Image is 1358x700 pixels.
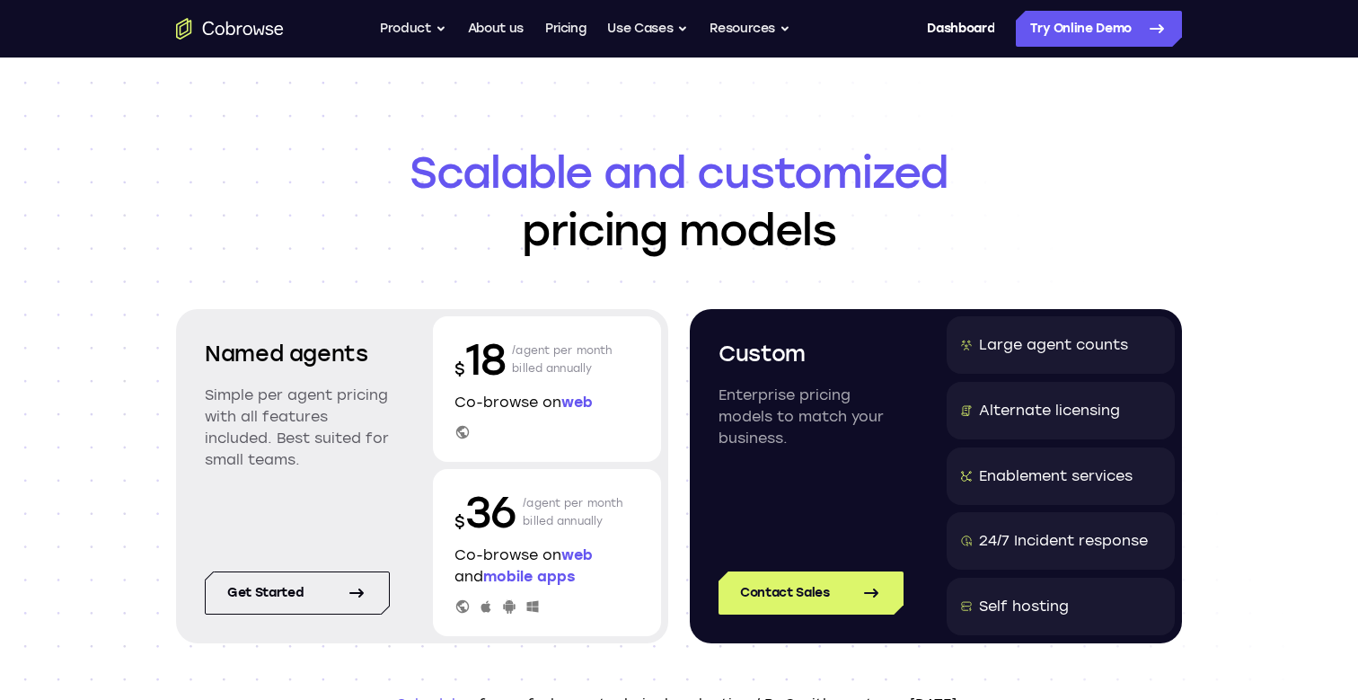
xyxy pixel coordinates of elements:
button: Resources [710,11,790,47]
p: Enterprise pricing models to match your business. [719,385,904,449]
p: /agent per month billed annually [512,331,613,388]
a: Get started [205,572,390,615]
a: Pricing [545,11,586,47]
p: Co-browse on [454,392,639,413]
button: Product [380,11,446,47]
a: Go to the home page [176,18,284,40]
p: Co-browse on and [454,545,639,588]
h2: Named agents [205,338,390,370]
p: 18 [454,331,505,388]
div: Self hosting [979,596,1069,617]
a: Contact Sales [719,572,904,615]
h2: Custom [719,338,904,370]
span: mobile apps [483,568,575,585]
div: Large agent counts [979,334,1128,356]
a: Dashboard [927,11,994,47]
p: /agent per month billed annually [523,483,623,541]
a: About us [468,11,524,47]
p: 36 [454,483,516,541]
a: Try Online Demo [1016,11,1182,47]
span: $ [454,359,465,379]
div: Enablement services [979,465,1133,487]
span: web [561,394,593,411]
span: Scalable and customized [176,144,1182,201]
span: $ [454,512,465,532]
p: Simple per agent pricing with all features included. Best suited for small teams. [205,385,390,471]
h1: pricing models [176,144,1182,259]
div: 24/7 Incident response [979,530,1148,552]
button: Use Cases [607,11,688,47]
div: Alternate licensing [979,400,1120,421]
span: web [561,546,593,563]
